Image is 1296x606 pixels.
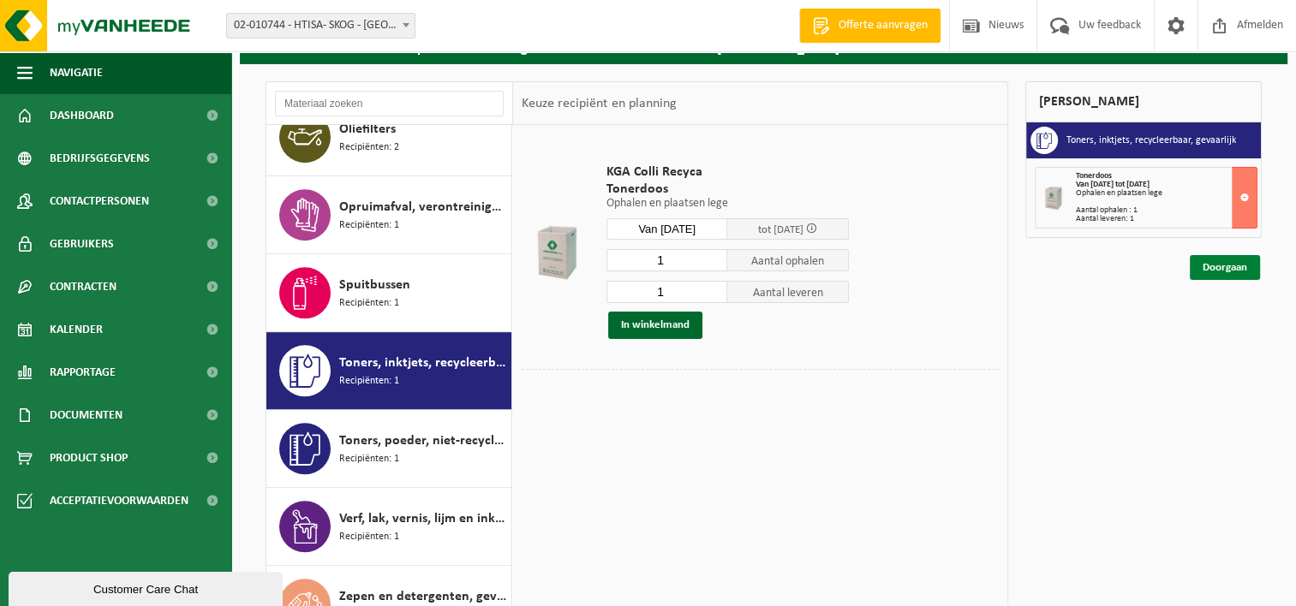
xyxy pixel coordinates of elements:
span: 02-010744 - HTISA- SKOG - GENT [227,14,415,38]
span: Rapportage [50,351,116,394]
span: Opruimafval, verontreinigd met olie [339,197,507,217]
span: Documenten [50,394,122,437]
button: In winkelmand [608,312,702,339]
span: Aantal ophalen [727,249,849,271]
span: Kalender [50,308,103,351]
span: Oliefilters [339,119,396,140]
span: Aantal leveren [727,281,849,303]
span: Navigatie [50,51,103,94]
div: Aantal ophalen : 1 [1076,206,1257,215]
span: Recipiënten: 2 [339,140,399,156]
div: [PERSON_NAME] [1025,81,1262,122]
span: Toners, inktjets, recycleerbaar, gevaarlijk [339,353,507,373]
button: Spuitbussen Recipiënten: 1 [266,254,512,332]
button: Toners, poeder, niet-recycleerbaar, niet gevaarlijk Recipiënten: 1 [266,410,512,488]
span: Recipiënten: 1 [339,373,399,389]
button: Verf, lak, vernis, lijm en inkt, industrieel in kleinverpakking Recipiënten: 1 [266,488,512,566]
span: Dashboard [50,94,114,137]
span: Product Shop [50,437,128,479]
span: Recipiënten: 1 [339,529,399,545]
div: Keuze recipiënt en planning [513,82,684,125]
span: Verf, lak, vernis, lijm en inkt, industrieel in kleinverpakking [339,508,507,529]
a: Doorgaan [1190,255,1260,280]
span: Tonerdoos [606,181,849,198]
button: Toners, inktjets, recycleerbaar, gevaarlijk Recipiënten: 1 [266,332,512,410]
strong: Van [DATE] tot [DATE] [1076,180,1150,189]
span: Contactpersonen [50,180,149,223]
span: 02-010744 - HTISA- SKOG - GENT [226,13,415,39]
div: Ophalen en plaatsen lege [1076,189,1257,198]
span: tot [DATE] [758,224,803,235]
span: Contracten [50,265,116,308]
span: Offerte aanvragen [834,17,932,34]
input: Selecteer datum [606,218,728,240]
iframe: chat widget [9,568,286,606]
span: Toners, poeder, niet-recycleerbaar, niet gevaarlijk [339,431,507,451]
span: Tonerdoos [1076,171,1112,181]
span: Recipiënten: 1 [339,295,399,312]
a: Offerte aanvragen [799,9,941,43]
div: Aantal leveren: 1 [1076,215,1257,223]
span: KGA Colli Recyca [606,163,849,181]
span: Spuitbussen [339,275,410,295]
span: Gebruikers [50,223,114,265]
span: Acceptatievoorwaarden [50,479,188,522]
span: Recipiënten: 1 [339,217,399,234]
button: Opruimafval, verontreinigd met olie Recipiënten: 1 [266,176,512,254]
input: Materiaal zoeken [275,91,504,116]
h3: Toners, inktjets, recycleerbaar, gevaarlijk [1066,127,1236,154]
button: Oliefilters Recipiënten: 2 [266,98,512,176]
span: Bedrijfsgegevens [50,137,150,180]
span: Recipiënten: 1 [339,451,399,467]
p: Ophalen en plaatsen lege [606,198,849,210]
